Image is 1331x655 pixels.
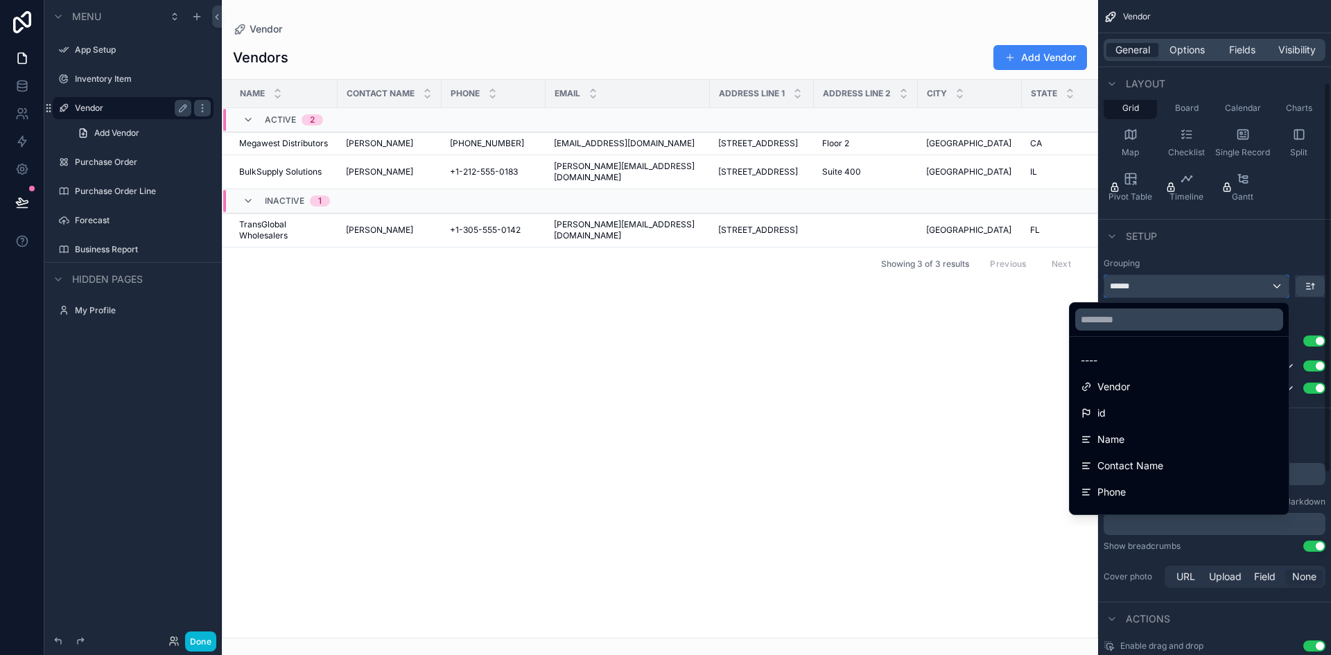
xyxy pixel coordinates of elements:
span: Contact Name [347,88,415,99]
span: Email [555,88,580,99]
span: Inactive [265,195,304,207]
span: City [927,88,947,99]
div: 2 [310,114,315,125]
span: Address Line 1 [719,88,785,99]
span: State [1031,88,1057,99]
span: id [1097,405,1106,421]
span: Phone [451,88,480,99]
span: Name [240,88,265,99]
span: Active [265,114,296,125]
span: Email [1097,510,1121,527]
span: Contact Name [1097,457,1163,474]
span: ---- [1081,352,1097,369]
span: Address Line 2 [823,88,891,99]
div: 1 [318,195,322,207]
span: Vendor [1097,378,1130,395]
span: Showing 3 of 3 results [881,259,969,270]
span: Phone [1097,484,1126,500]
span: Name [1097,431,1124,448]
